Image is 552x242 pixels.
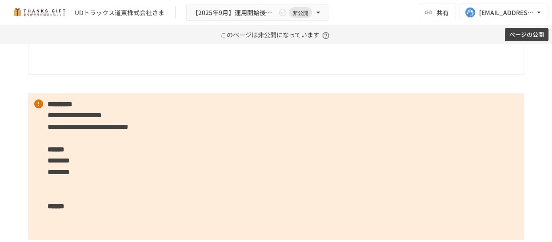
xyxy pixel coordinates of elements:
span: 【2025年9月】運用開始後振り返りミーティング [192,7,276,18]
button: ページの公開 [505,28,548,42]
button: [EMAIL_ADDRESS][DOMAIN_NAME] [460,4,548,21]
div: UDトラックス道東株式会社さま [75,8,164,17]
button: 【2025年9月】運用開始後振り返りミーティング非公開 [186,4,328,21]
p: このページは非公開になっています [220,25,332,44]
button: 共有 [419,4,456,21]
img: mMP1OxWUAhQbsRWCurg7vIHe5HqDpP7qZo7fRoNLXQh [11,5,68,20]
span: 非公開 [289,8,312,17]
span: 共有 [436,8,449,17]
div: [EMAIL_ADDRESS][DOMAIN_NAME] [479,7,534,18]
